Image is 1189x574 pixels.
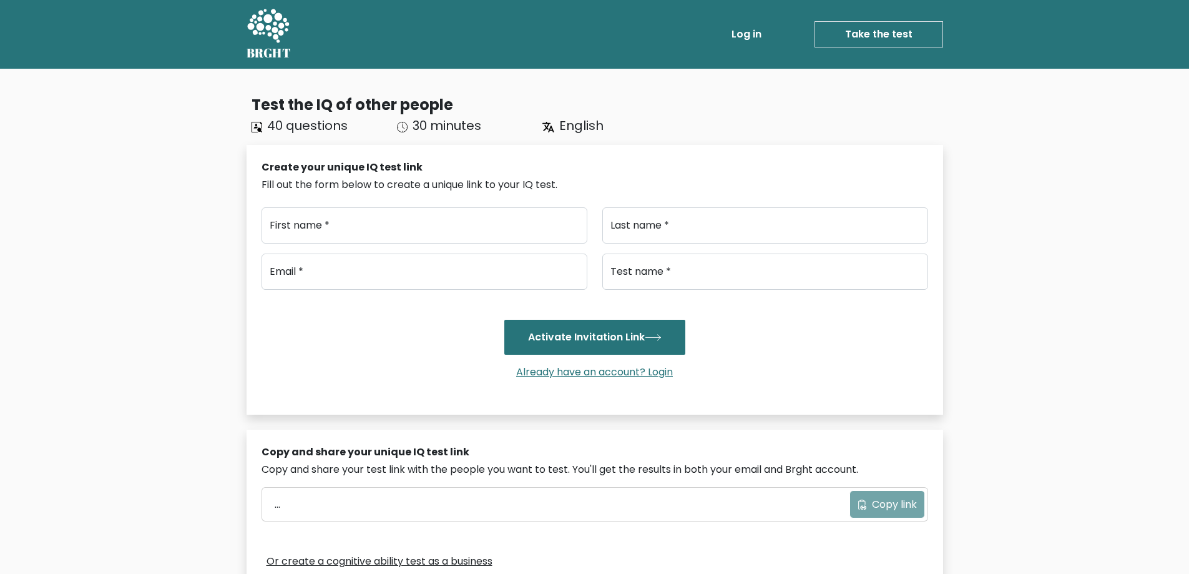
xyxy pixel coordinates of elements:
[262,254,587,290] input: Email
[504,320,685,355] button: Activate Invitation Link
[602,254,928,290] input: Test name
[815,21,943,47] a: Take the test
[262,462,928,477] div: Copy and share your test link with the people you want to test. You'll get the results in both yo...
[511,365,678,379] a: Already have an account? Login
[252,94,943,116] div: Test the IQ of other people
[247,5,291,64] a: BRGHT
[559,117,604,134] span: English
[413,117,481,134] span: 30 minutes
[727,22,766,47] a: Log in
[262,207,587,244] input: First name
[602,207,928,244] input: Last name
[247,46,291,61] h5: BRGHT
[267,554,492,569] a: Or create a cognitive ability test as a business
[262,177,928,192] div: Fill out the form below to create a unique link to your IQ test.
[267,117,348,134] span: 40 questions
[262,160,928,175] div: Create your unique IQ test link
[262,445,928,460] div: Copy and share your unique IQ test link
